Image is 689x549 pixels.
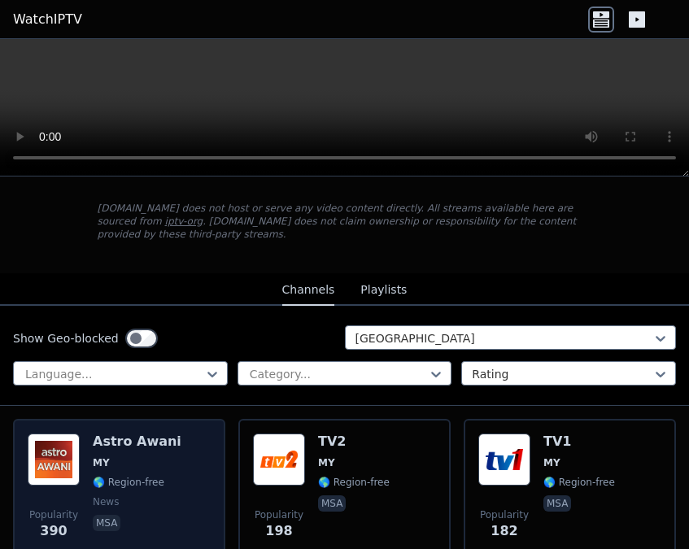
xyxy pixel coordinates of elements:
p: msa [318,495,346,512]
label: Show Geo-blocked [13,330,119,346]
button: Playlists [360,275,407,306]
p: msa [543,495,571,512]
p: msa [93,515,120,531]
span: MY [318,456,335,469]
img: Astro Awani [28,434,80,486]
span: 🌎 Region-free [318,476,390,489]
button: Channels [282,275,335,306]
img: TV2 [253,434,305,486]
span: Popularity [29,508,78,521]
span: news [93,495,119,508]
span: MY [93,456,110,469]
h6: TV1 [543,434,615,450]
a: WatchIPTV [13,10,82,29]
span: 🌎 Region-free [93,476,164,489]
img: TV1 [478,434,530,486]
p: [DOMAIN_NAME] does not host or serve any video content directly. All streams available here are s... [98,202,592,241]
span: MY [543,456,560,469]
span: 182 [491,521,517,541]
span: 198 [265,521,292,541]
span: Popularity [255,508,303,521]
h6: TV2 [318,434,390,450]
h6: Astro Awani [93,434,181,450]
span: Popularity [480,508,529,521]
span: 🌎 Region-free [543,476,615,489]
a: iptv-org [165,216,203,227]
span: 390 [40,521,67,541]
